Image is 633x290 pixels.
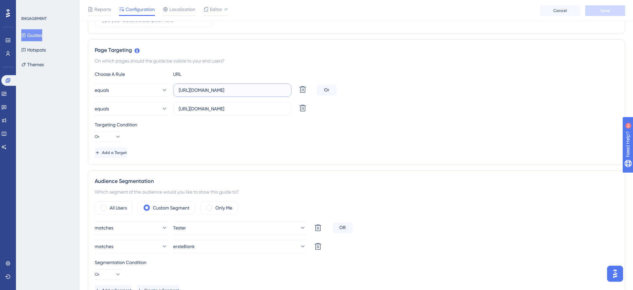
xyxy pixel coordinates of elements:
div: ENGAGEMENT [21,16,47,21]
div: OR [333,222,353,233]
button: Hotspots [21,44,46,56]
button: equals [95,83,168,97]
button: matches [95,221,168,234]
div: Or [317,85,337,95]
button: equals [95,102,168,115]
span: Need Help? [16,2,42,10]
button: matches [95,240,168,253]
span: ersteBank [173,242,195,250]
div: Which segment of the audience would you like to show this guide to? [95,188,618,196]
span: equals [95,86,109,94]
input: yourwebsite.com/path [179,86,286,94]
span: matches [95,242,113,250]
span: equals [95,105,109,113]
span: Localization [169,5,195,13]
iframe: UserGuiding AI Assistant Launcher [605,264,625,284]
button: Or [95,269,121,280]
button: Add a Target [95,147,127,158]
button: ersteBank [173,240,306,253]
span: Editor [210,5,222,13]
label: Custom Segment [153,204,189,212]
div: On which pages should the guide be visible to your end users? [95,57,618,65]
label: Only Me [215,204,232,212]
button: Tester [173,221,306,234]
span: Reports [94,5,111,13]
div: 9+ [45,3,49,9]
div: Page Targeting [95,46,618,54]
button: Guides [21,29,42,41]
button: Save [585,5,625,16]
span: Or [95,272,99,277]
div: Segmentation Condition [95,258,618,266]
input: yourwebsite.com/path [179,105,286,112]
div: Audience Segmentation [95,177,618,185]
div: Choose A Rule [95,70,168,78]
span: matches [95,224,113,232]
label: All Users [110,204,127,212]
div: Targeting Condition [95,121,618,129]
button: Themes [21,59,44,71]
div: URL [173,70,246,78]
button: Or [95,131,121,142]
span: Tester [173,224,186,232]
span: Add a Target [102,150,127,155]
span: Save [600,8,610,13]
span: Cancel [553,8,567,13]
span: Or [95,134,99,139]
span: Configuration [126,5,155,13]
button: Cancel [540,5,580,16]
